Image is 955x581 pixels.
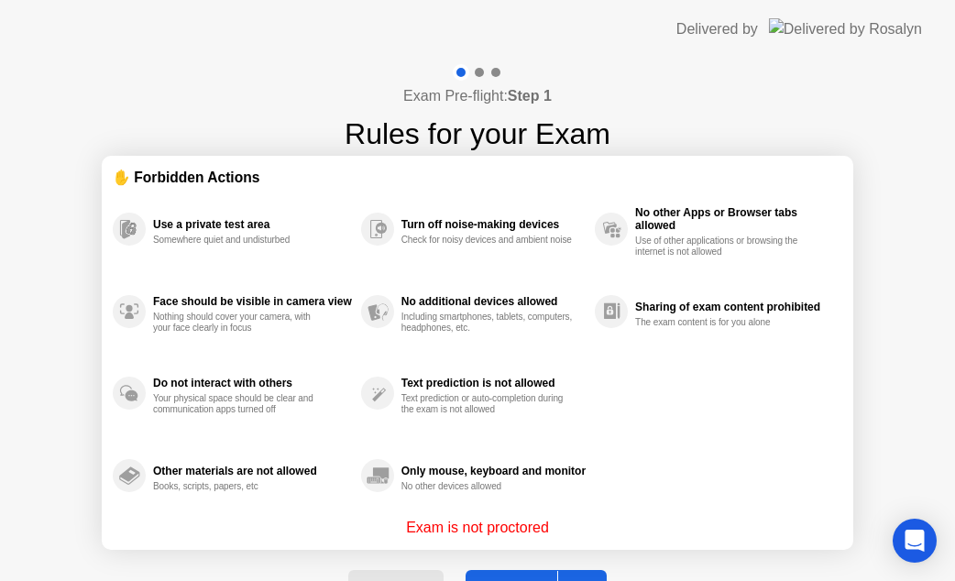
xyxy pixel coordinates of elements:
[153,465,352,477] div: Other materials are not allowed
[769,18,922,39] img: Delivered by Rosalyn
[153,393,326,415] div: Your physical space should be clear and communication apps turned off
[676,18,758,40] div: Delivered by
[113,167,842,188] div: ✋ Forbidden Actions
[635,301,833,313] div: Sharing of exam content prohibited
[401,312,575,334] div: Including smartphones, tablets, computers, headphones, etc.
[345,112,610,156] h1: Rules for your Exam
[508,88,552,104] b: Step 1
[153,218,352,231] div: Use a private test area
[401,393,575,415] div: Text prediction or auto-completion during the exam is not allowed
[153,235,326,246] div: Somewhere quiet and undisturbed
[401,481,575,492] div: No other devices allowed
[401,235,575,246] div: Check for noisy devices and ambient noise
[635,206,833,232] div: No other Apps or Browser tabs allowed
[153,377,352,389] div: Do not interact with others
[403,85,552,107] h4: Exam Pre-flight:
[153,312,326,334] div: Nothing should cover your camera, with your face clearly in focus
[635,317,808,328] div: The exam content is for you alone
[153,295,352,308] div: Face should be visible in camera view
[401,218,586,231] div: Turn off noise-making devices
[401,377,586,389] div: Text prediction is not allowed
[893,519,937,563] div: Open Intercom Messenger
[153,481,326,492] div: Books, scripts, papers, etc
[635,236,808,258] div: Use of other applications or browsing the internet is not allowed
[406,517,549,539] p: Exam is not proctored
[401,295,586,308] div: No additional devices allowed
[401,465,586,477] div: Only mouse, keyboard and monitor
